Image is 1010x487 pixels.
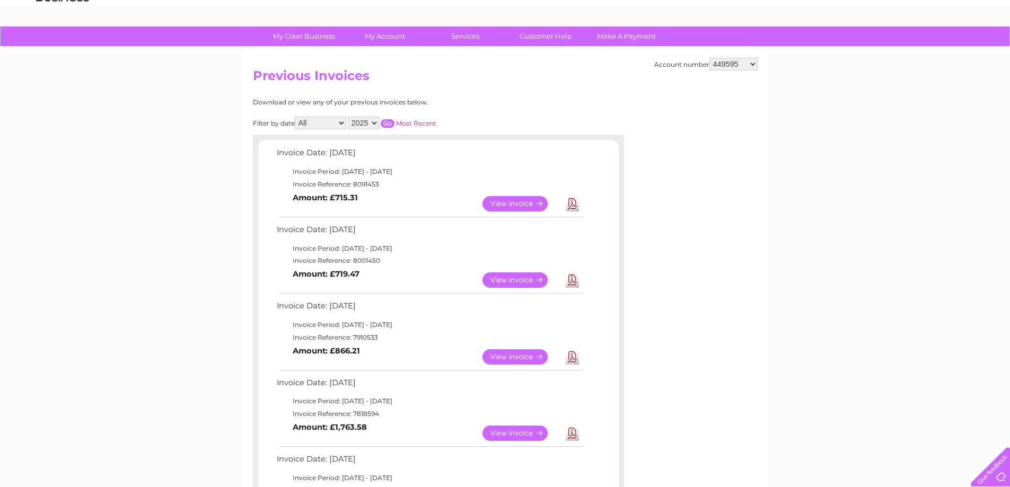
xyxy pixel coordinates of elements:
[654,58,758,70] div: Account number
[274,472,584,484] td: Invoice Period: [DATE] - [DATE]
[255,6,756,51] div: Clear Business is a trading name of Verastar Limited (registered in [GEOGRAPHIC_DATA] No. 3667643...
[274,376,584,395] td: Invoice Date: [DATE]
[274,299,584,318] td: Invoice Date: [DATE]
[566,272,579,288] a: Download
[566,349,579,365] a: Download
[253,68,758,88] h2: Previous Invoices
[274,165,584,178] td: Invoice Period: [DATE] - [DATE]
[583,26,670,46] a: Make A Payment
[939,45,965,53] a: Contact
[823,45,844,53] a: Water
[293,193,358,202] b: Amount: £715.31
[274,395,584,408] td: Invoice Period: [DATE] - [DATE]
[482,272,560,288] a: View
[260,26,348,46] a: My Clear Business
[918,45,933,53] a: Blog
[274,408,584,420] td: Invoice Reference: 7818594
[880,45,911,53] a: Telecoms
[566,426,579,441] a: Download
[274,242,584,255] td: Invoice Period: [DATE] - [DATE]
[482,426,560,441] a: View
[274,318,584,331] td: Invoice Period: [DATE] - [DATE]
[810,5,883,19] a: 0333 014 3131
[274,178,584,191] td: Invoice Reference: 8091453
[566,196,579,211] a: Download
[274,254,584,267] td: Invoice Reference: 8001450
[502,26,590,46] a: Customer Help
[482,196,560,211] a: View
[274,146,584,165] td: Invoice Date: [DATE]
[274,331,584,344] td: Invoice Reference: 7910533
[293,269,359,279] b: Amount: £719.47
[341,26,428,46] a: My Account
[482,349,560,365] a: View
[253,117,531,129] div: Filter by date
[850,45,873,53] a: Energy
[421,26,509,46] a: Services
[36,28,90,60] img: logo.png
[396,119,436,127] a: Most Recent
[253,99,531,106] div: Download or view any of your previous invoices below.
[293,346,360,356] b: Amount: £866.21
[975,45,1000,53] a: Log out
[274,223,584,242] td: Invoice Date: [DATE]
[274,452,584,472] td: Invoice Date: [DATE]
[293,422,367,432] b: Amount: £1,763.58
